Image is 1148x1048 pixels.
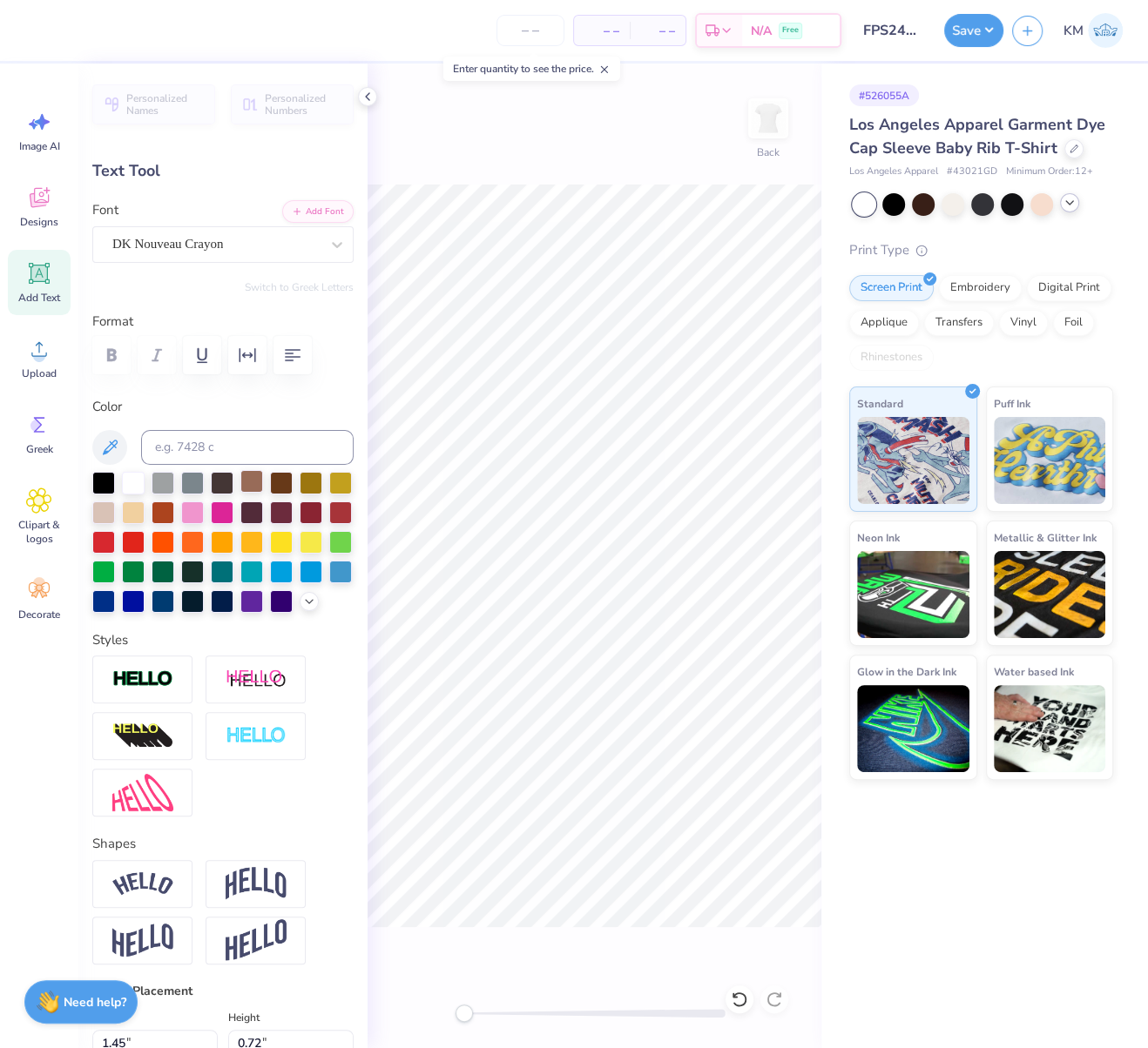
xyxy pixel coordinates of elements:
span: Greek [26,442,53,456]
img: Arc [112,872,173,896]
div: Embroidery [939,275,1022,301]
label: Height [228,1007,260,1028]
div: Applique [849,310,919,336]
div: # 526055A [849,84,919,106]
span: # 43021GD [947,165,997,179]
span: KM [1064,21,1084,41]
img: Standard [857,417,969,504]
span: Personalized Numbers [265,92,343,117]
div: Back [757,144,780,160]
img: Neon Ink [857,551,969,638]
span: Water based Ink [994,662,1074,681]
button: Personalized Numbers [231,84,354,124]
img: Katrina Mae Mijares [1088,13,1123,48]
input: – – [496,15,564,46]
div: Size & Placement [92,982,354,1000]
img: Metallic & Glitter Ink [994,551,1106,638]
label: Font [92,200,118,220]
span: Standard [857,394,903,413]
label: Color [92,397,354,417]
span: – – [640,22,675,40]
span: Glow in the Dark Ink [857,662,956,681]
span: Los Angeles Apparel Garment Dye Cap Sleeve Baby Rib T-Shirt [849,114,1105,158]
img: Puff Ink [994,417,1106,504]
img: Shadow [226,668,287,690]
img: Flag [112,924,173,957]
span: Add Text [18,291,60,305]
span: Neon Ink [857,528,900,547]
img: Back [751,101,786,136]
span: Decorate [18,608,60,621]
span: Los Angeles Apparel [849,165,938,179]
a: KM [1056,13,1131,48]
div: Screen Print [849,275,934,301]
button: Add Font [282,200,354,223]
div: Vinyl [999,310,1048,336]
span: Upload [22,366,57,380]
span: N/A [751,22,772,40]
img: Rise [226,919,287,962]
img: Stroke [112,669,173,689]
button: Save [944,14,1003,47]
strong: Need help? [64,994,126,1011]
input: Untitled Design [850,13,935,48]
div: Enter quantity to see the price. [443,57,620,81]
button: Personalized Names [92,84,215,124]
label: Format [92,312,354,332]
input: e.g. 7428 c [141,430,354,465]
span: Clipart & logos [10,518,68,546]
span: Personalized Names [126,92,205,117]
div: Transfers [924,310,994,336]
span: Minimum Order: 12 + [1006,165,1093,179]
span: Designs [20,215,58,229]
img: Arch [226,867,287,900]
img: Negative Space [226,726,287,746]
span: Puff Ink [994,394,1030,413]
img: Water based Ink [994,685,1106,772]
img: Glow in the Dark Ink [857,685,969,772]
span: Image AI [19,139,60,153]
div: Digital Print [1027,275,1111,301]
div: Print Type [849,240,1113,260]
span: – – [584,22,619,40]
label: Styles [92,630,128,650]
div: Rhinestones [849,345,934,371]
div: Text Tool [92,159,354,183]
img: Free Distort [112,774,173,811]
button: Switch to Greek Letters [245,280,354,294]
span: Free [782,24,799,37]
div: Accessibility label [456,1004,473,1022]
label: Shapes [92,834,136,854]
span: Metallic & Glitter Ink [994,528,1097,547]
img: 3D Illusion [112,722,173,750]
div: Foil [1053,310,1094,336]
